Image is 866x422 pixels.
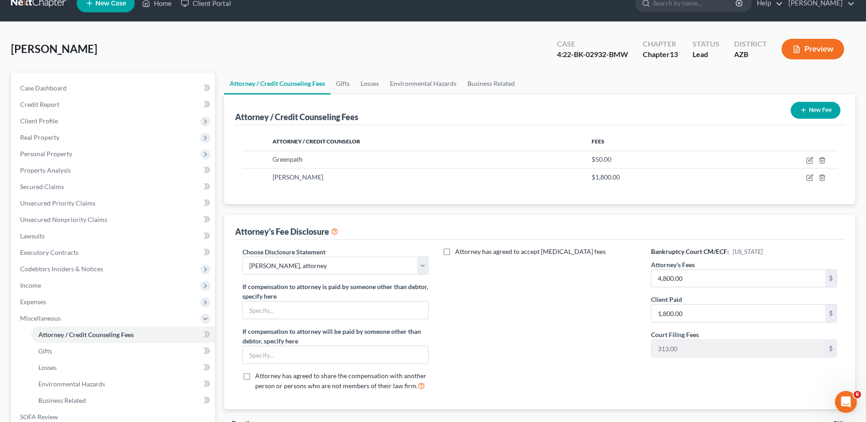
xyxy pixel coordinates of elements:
[242,282,428,301] label: If compensation to attorney is paid by someone other than debtor, specify here
[11,42,97,55] span: [PERSON_NAME]
[835,391,857,413] iframe: Intercom live chat
[20,413,58,421] span: SOFA Review
[243,301,428,319] input: Specify...
[592,138,604,145] span: Fees
[20,298,46,306] span: Expenses
[31,359,215,376] a: Losses
[651,270,825,287] input: 0.00
[20,199,95,207] span: Unsecured Priority Claims
[651,305,825,322] input: 0.00
[38,364,57,371] span: Losses
[782,39,844,59] button: Preview
[462,73,520,95] a: Business Related
[38,380,105,388] span: Environmental Hazards
[20,84,67,92] span: Case Dashboard
[825,305,836,322] div: $
[13,162,215,179] a: Property Analysis
[31,327,215,343] a: Attorney / Credit Counseling Fees
[20,281,41,289] span: Income
[273,155,303,163] span: Greenpath
[651,247,837,256] h6: Bankruptcy Court CM/ECF:
[243,346,428,364] input: Specify...
[643,39,678,49] div: Chapter
[651,260,695,269] label: Attorney's Fees
[38,331,134,338] span: Attorney / Credit Counseling Fees
[273,173,323,181] span: [PERSON_NAME]
[557,39,628,49] div: Case
[31,343,215,359] a: Gifts
[733,248,763,255] span: [US_STATE]
[592,173,620,181] span: $1,800.00
[20,265,103,273] span: Codebtors Insiders & Notices
[651,330,699,339] label: Court Filing Fees
[20,314,61,322] span: Miscellaneous
[20,117,58,125] span: Client Profile
[235,111,358,122] div: Attorney / Credit Counseling Fees
[651,340,825,357] input: 0.00
[31,392,215,409] a: Business Related
[20,100,59,108] span: Credit Report
[734,49,767,60] div: AZB
[20,183,64,190] span: Secured Claims
[31,376,215,392] a: Environmental Hazards
[557,49,628,60] div: 4:22-BK-02932-BMW
[592,155,611,163] span: $50.00
[734,39,767,49] div: District
[13,211,215,228] a: Unsecured Nonpriority Claims
[13,195,215,211] a: Unsecured Priority Claims
[643,49,678,60] div: Chapter
[854,391,861,398] span: 6
[331,73,355,95] a: Gifts
[651,295,682,304] label: Client Paid
[224,73,331,95] a: Attorney / Credit Counseling Fees
[20,216,107,223] span: Unsecured Nonpriority Claims
[13,96,215,113] a: Credit Report
[670,50,678,58] span: 13
[13,179,215,195] a: Secured Claims
[384,73,462,95] a: Environmental Hazards
[38,396,86,404] span: Business Related
[13,80,215,96] a: Case Dashboard
[791,102,840,119] button: New Fee
[825,340,836,357] div: $
[20,232,45,240] span: Lawsuits
[242,247,325,257] label: Choose Disclosure Statement
[273,138,360,145] span: Attorney / Credit Counselor
[20,248,79,256] span: Executory Contracts
[20,133,59,141] span: Real Property
[693,39,719,49] div: Status
[693,49,719,60] div: Lead
[235,226,338,237] div: Attorney's Fee Disclosure
[20,166,71,174] span: Property Analysis
[13,228,215,244] a: Lawsuits
[13,244,215,261] a: Executory Contracts
[242,327,428,346] label: If compensation to attorney will be paid by someone other than debtor, specify here
[255,372,426,390] span: Attorney has agreed to share the compensation with another person or persons who are not members ...
[825,270,836,287] div: $
[38,347,52,355] span: Gifts
[355,73,384,95] a: Losses
[455,248,606,255] span: Attorney has agreed to accept [MEDICAL_DATA] fees
[20,150,72,158] span: Personal Property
